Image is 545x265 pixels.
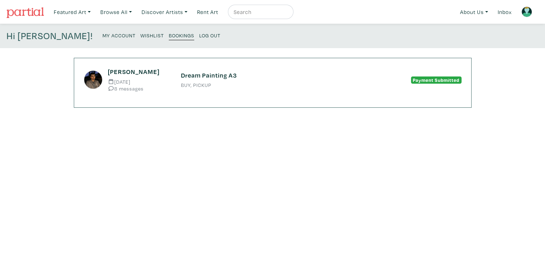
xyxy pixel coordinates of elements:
small: [DATE] [108,79,170,84]
a: [PERSON_NAME] [DATE] 8 messages Dream Painting A3 BUY, PICKUP Payment Submitted [84,68,462,91]
h6: Dream Painting A3 [181,71,364,79]
a: Browse All [97,5,135,19]
small: My Account [102,32,135,39]
a: My Account [102,30,135,40]
small: Log Out [199,32,220,39]
a: Discover Artists [138,5,191,19]
small: 8 messages [108,86,170,91]
h6: [PERSON_NAME] [108,68,170,76]
a: Rent Art [194,5,221,19]
input: Search [233,8,287,17]
a: Featured Art [51,5,94,19]
span: Payment Submitted [411,76,462,84]
a: About Us [457,5,491,19]
small: Wishlist [140,32,164,39]
img: phpThumb.php [84,70,103,89]
h4: Hi [PERSON_NAME]! [6,30,93,42]
a: Log Out [199,30,220,40]
a: Inbox [494,5,515,19]
small: BUY, PICKUP [181,83,364,88]
img: avatar.png [521,6,532,17]
a: Wishlist [140,30,164,40]
small: Bookings [169,32,194,39]
a: Bookings [169,30,194,40]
